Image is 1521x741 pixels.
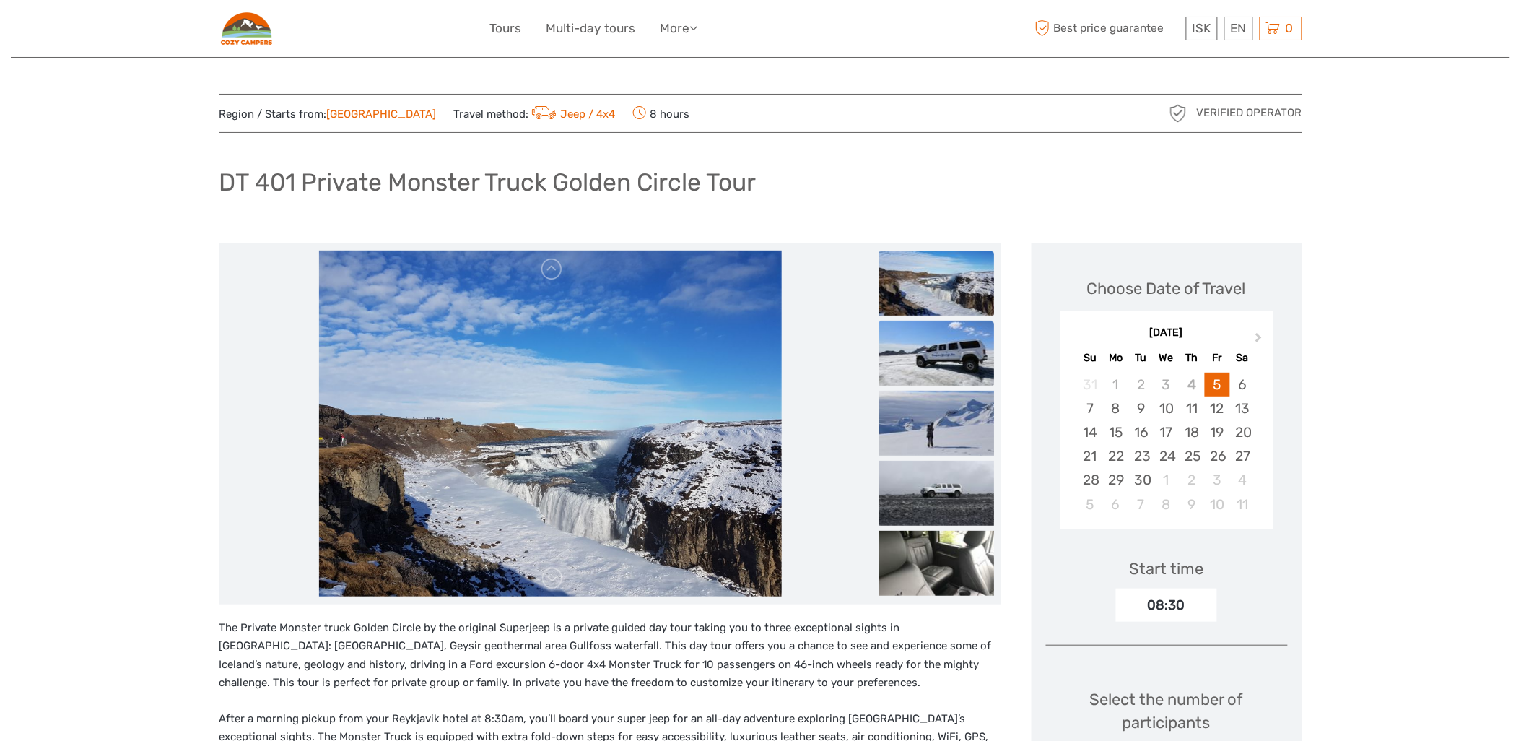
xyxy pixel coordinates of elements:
div: Th [1180,348,1205,368]
div: Choose Monday, September 8th, 2025 [1103,396,1128,420]
img: 080cb412ce5b4bce91c0123a7891dddd_slider_thumbnail.jpg [879,251,994,316]
div: month 2025-09 [1065,373,1268,516]
div: Su [1078,348,1103,368]
div: Choose Saturday, September 6th, 2025 [1230,373,1255,396]
div: Choose Friday, September 19th, 2025 [1205,420,1230,444]
div: Not available Monday, September 1st, 2025 [1103,373,1128,396]
div: Fr [1205,348,1230,368]
div: Choose Sunday, September 21st, 2025 [1078,444,1103,468]
div: Choose Monday, October 6th, 2025 [1103,493,1128,516]
div: Choose Friday, September 5th, 2025 [1205,373,1230,396]
span: ISK [1193,21,1211,35]
div: Choose Saturday, September 20th, 2025 [1230,420,1255,444]
div: Mo [1103,348,1128,368]
a: Tours [490,18,522,39]
h1: DT 401 Private Monster Truck Golden Circle Tour [219,168,757,197]
div: Sa [1230,348,1255,368]
img: verified_operator_grey_128.png [1167,102,1190,125]
div: Choose Thursday, October 9th, 2025 [1180,493,1205,516]
div: Choose Thursday, September 25th, 2025 [1180,444,1205,468]
div: [DATE] [1060,326,1273,341]
span: Verified Operator [1197,105,1302,121]
div: Choose Wednesday, October 1st, 2025 [1154,468,1179,492]
div: Not available Sunday, August 31st, 2025 [1078,373,1103,396]
div: Choose Wednesday, September 17th, 2025 [1154,420,1179,444]
img: ab4f9921bc954464b652d95bc6b1e972_slider_thumbnail.jpg [879,461,994,526]
div: Choose Monday, September 22nd, 2025 [1103,444,1128,468]
div: Choose Sunday, September 7th, 2025 [1078,396,1103,420]
div: Choose Tuesday, September 16th, 2025 [1128,420,1154,444]
div: Choose Wednesday, October 8th, 2025 [1154,493,1179,516]
div: Choose Thursday, October 2nd, 2025 [1180,468,1205,492]
a: [GEOGRAPHIC_DATA] [327,108,437,121]
div: Choose Monday, September 15th, 2025 [1103,420,1128,444]
div: Choose Thursday, September 11th, 2025 [1180,396,1205,420]
img: e46b4d442af34bb1a18df913c7c3d9ed_slider_thumbnail.jpg [879,321,994,386]
div: We [1154,348,1179,368]
div: Choose Tuesday, September 30th, 2025 [1128,468,1154,492]
div: Choose Friday, September 12th, 2025 [1205,396,1230,420]
img: 080cb412ce5b4bce91c0123a7891dddd_main_slider.jpg [319,251,781,597]
div: Choose Sunday, September 28th, 2025 [1078,468,1103,492]
div: Choose Friday, October 10th, 2025 [1205,493,1230,516]
a: Multi-day tours [546,18,636,39]
div: Not available Tuesday, September 2nd, 2025 [1128,373,1154,396]
span: 8 hours [632,103,689,123]
div: Not available Wednesday, September 3rd, 2025 [1154,373,1179,396]
button: Next Month [1249,329,1272,352]
div: Choose Saturday, October 4th, 2025 [1230,468,1255,492]
img: 1cc01f37abca4846885e07167461bccc_slider_thumbnail.jpg [879,531,994,596]
div: Choose Monday, September 29th, 2025 [1103,468,1128,492]
div: Choose Saturday, October 11th, 2025 [1230,493,1255,516]
span: Best price guarantee [1032,17,1182,40]
a: More [661,18,698,39]
div: Choose Tuesday, September 23rd, 2025 [1128,444,1154,468]
div: EN [1224,17,1253,40]
img: 2916-fe44121e-5e7a-41d4-ae93-58bc7d852560_logo_small.png [219,11,274,46]
div: Choose Thursday, September 18th, 2025 [1180,420,1205,444]
span: Travel method: [454,103,616,123]
span: Region / Starts from: [219,107,437,122]
div: Tu [1128,348,1154,368]
div: Choose Friday, October 3rd, 2025 [1205,468,1230,492]
div: Choose Tuesday, October 7th, 2025 [1128,493,1154,516]
div: Choose Tuesday, September 9th, 2025 [1128,396,1154,420]
div: Choose Friday, September 26th, 2025 [1205,444,1230,468]
div: Choose Sunday, September 14th, 2025 [1078,420,1103,444]
div: Start time [1130,558,1204,580]
div: Choose Wednesday, September 24th, 2025 [1154,444,1179,468]
img: e7851dcfb1e949b29eaf793fbd24f11b_slider_thumbnail.jpg [879,391,994,456]
div: Not available Thursday, September 4th, 2025 [1180,373,1205,396]
div: Choose Saturday, September 13th, 2025 [1230,396,1255,420]
div: Choose Wednesday, September 10th, 2025 [1154,396,1179,420]
div: Choose Saturday, September 27th, 2025 [1230,444,1255,468]
p: The Private Monster truck Golden Circle by the original Superjeep is a private guided day tour ta... [219,619,1001,693]
span: 0 [1284,21,1296,35]
div: Choose Sunday, October 5th, 2025 [1078,493,1103,516]
a: Jeep / 4x4 [529,108,616,121]
div: 08:30 [1116,589,1217,622]
div: Choose Date of Travel [1087,277,1246,300]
